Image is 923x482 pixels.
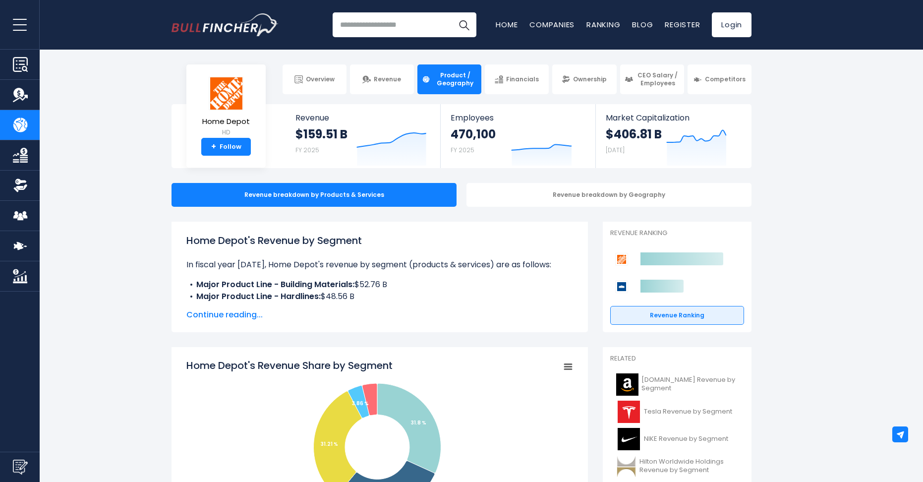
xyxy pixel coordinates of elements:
span: Tesla Revenue by Segment [644,408,732,416]
tspan: 31.21 % [321,440,338,448]
span: Home Depot [202,118,250,126]
a: Product / Geography [417,64,481,94]
span: Employees [451,113,585,122]
small: [DATE] [606,146,625,154]
a: Employees 470,100 FY 2025 [441,104,595,168]
img: TSLA logo [616,401,641,423]
tspan: 3.86 % [352,400,369,407]
a: Hilton Worldwide Holdings Revenue by Segment [610,453,744,480]
b: Major Product Line - Hardlines: [196,291,321,302]
span: Ownership [573,75,607,83]
a: Financials [485,64,549,94]
img: HLT logo [616,455,636,478]
span: Revenue [374,75,401,83]
a: CEO Salary / Employees [620,64,684,94]
a: Market Capitalization $406.81 B [DATE] [596,104,750,168]
a: Companies [529,19,575,30]
tspan: Home Depot's Revenue Share by Segment [186,359,393,372]
a: Overview [283,64,346,94]
b: Major Product Line - Building Materials: [196,279,354,290]
a: Revenue $159.51 B FY 2025 [286,104,441,168]
strong: + [211,142,216,151]
tspan: 31.8 % [411,419,426,426]
p: In fiscal year [DATE], Home Depot's revenue by segment (products & services) are as follows: [186,259,573,271]
a: Home [496,19,518,30]
a: Ownership [552,64,616,94]
strong: $159.51 B [295,126,347,142]
p: Revenue Ranking [610,229,744,238]
a: +Follow [201,138,251,156]
small: FY 2025 [295,146,319,154]
span: Continue reading... [186,309,573,321]
a: Tesla Revenue by Segment [610,398,744,425]
small: HD [202,128,250,137]
img: AMZN logo [616,373,638,396]
a: Competitors [688,64,751,94]
img: NKE logo [616,428,641,450]
button: Search [452,12,476,37]
span: Product / Geography [433,71,477,87]
a: Go to homepage [172,13,278,36]
img: Ownership [13,178,28,193]
img: Home Depot competitors logo [615,253,628,266]
span: NIKE Revenue by Segment [644,435,728,443]
a: Blog [632,19,653,30]
a: [DOMAIN_NAME] Revenue by Segment [610,371,744,398]
span: Hilton Worldwide Holdings Revenue by Segment [639,458,738,475]
span: Overview [306,75,335,83]
span: Market Capitalization [606,113,741,122]
a: Revenue Ranking [610,306,744,325]
li: $52.76 B [186,279,573,291]
img: Lowe's Companies competitors logo [615,280,628,293]
span: Revenue [295,113,431,122]
strong: $406.81 B [606,126,662,142]
a: Register [665,19,700,30]
span: Financials [506,75,539,83]
li: $48.56 B [186,291,573,302]
span: CEO Salary / Employees [636,71,680,87]
a: Ranking [586,19,620,30]
a: NIKE Revenue by Segment [610,425,744,453]
small: FY 2025 [451,146,474,154]
a: Login [712,12,751,37]
a: Home Depot HD [202,76,250,138]
a: Revenue [350,64,414,94]
img: Bullfincher logo [172,13,279,36]
strong: 470,100 [451,126,496,142]
div: Revenue breakdown by Geography [466,183,751,207]
div: Revenue breakdown by Products & Services [172,183,457,207]
span: Competitors [705,75,746,83]
p: Related [610,355,744,363]
h1: Home Depot's Revenue by Segment [186,233,573,248]
span: [DOMAIN_NAME] Revenue by Segment [641,376,738,393]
